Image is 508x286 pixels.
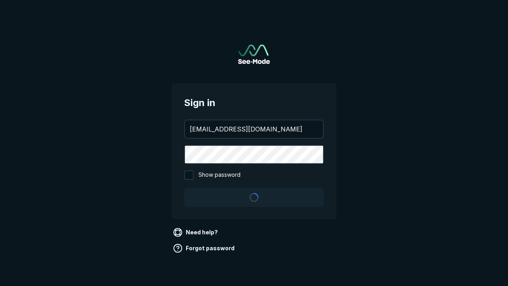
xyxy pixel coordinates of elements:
a: Go to sign in [238,44,270,64]
span: Sign in [184,96,324,110]
img: See-Mode Logo [238,44,270,64]
input: your@email.com [185,120,323,138]
a: Forgot password [171,242,238,255]
a: Need help? [171,226,221,239]
span: Show password [198,170,241,180]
